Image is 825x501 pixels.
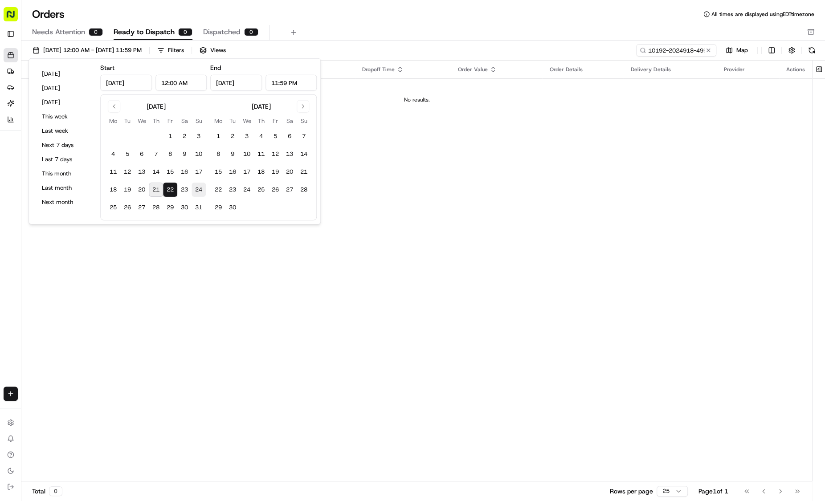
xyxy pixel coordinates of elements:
button: 29 [211,200,225,215]
input: Date [210,75,262,91]
div: 📗 [9,200,16,207]
p: Welcome 👋 [9,35,162,49]
button: 29 [163,200,177,215]
div: 0 [244,28,258,36]
button: 2 [177,129,192,143]
p: Rows per page [610,487,653,496]
button: This month [38,167,91,180]
img: Nash [9,8,27,26]
span: Ready to Dispatch [114,27,175,37]
button: 6 [135,147,149,161]
th: Friday [163,116,177,126]
button: This week [38,110,91,123]
span: Map [736,46,748,54]
span: Pylon [89,220,108,227]
button: 30 [225,200,240,215]
button: 22 [211,183,225,197]
button: 27 [135,200,149,215]
button: 12 [120,165,135,179]
div: Actions [786,66,805,73]
button: [DATE] [38,82,91,94]
button: 4 [106,147,120,161]
button: 26 [120,200,135,215]
div: We're available if you need us! [40,94,123,101]
button: 22 [163,183,177,197]
button: 21 [297,165,311,179]
button: 21 [149,183,163,197]
button: 23 [177,183,192,197]
div: Total [32,486,62,496]
h1: Orders [32,7,65,21]
button: [DATE] 12:00 AM - [DATE] 11:59 PM [29,44,146,57]
button: 27 [282,183,297,197]
input: Date [100,75,151,91]
div: No results. [25,96,809,103]
div: [DATE] [147,102,166,111]
button: 25 [254,183,268,197]
button: 5 [120,147,135,161]
span: Dispatched [203,27,241,37]
span: Needs Attention [32,27,85,37]
a: 📗Knowledge Base [5,195,72,211]
span: All times are displayed using EDT timezone [711,11,814,18]
a: 💻API Documentation [72,195,147,211]
button: Go to next month [297,100,309,113]
div: Order Value [458,66,535,73]
div: 0 [89,28,103,36]
button: Filters [153,44,188,57]
button: 31 [192,200,206,215]
button: 14 [297,147,311,161]
input: Type to search [636,44,716,57]
a: Powered byPylon [63,220,108,227]
div: Past conversations [9,115,60,122]
button: 5 [268,129,282,143]
span: • [97,138,100,145]
button: Map [720,45,754,56]
button: 9 [225,147,240,161]
button: See all [138,114,162,124]
span: [DATE] [125,162,143,169]
button: [DATE] [38,96,91,109]
button: 18 [106,183,120,197]
button: 28 [297,183,311,197]
div: 0 [178,28,192,36]
button: 1 [211,129,225,143]
button: 9 [177,147,192,161]
span: 12:15 PM [102,138,127,145]
th: Saturday [282,116,297,126]
button: 3 [240,129,254,143]
div: Start new chat [40,85,146,94]
button: Go to previous month [108,100,120,113]
img: 1736555255976-a54dd68f-1ca7-489b-9aae-adbdc363a1c4 [18,138,25,145]
button: Next 7 days [38,139,91,151]
th: Thursday [149,116,163,126]
div: 💻 [75,200,82,207]
button: 28 [149,200,163,215]
button: 14 [149,165,163,179]
button: 7 [297,129,311,143]
span: [DATE] 12:00 AM - [DATE] 11:59 PM [43,46,142,54]
button: 17 [192,165,206,179]
button: 26 [268,183,282,197]
div: 0 [49,486,62,496]
button: 13 [135,165,149,179]
button: 7 [149,147,163,161]
button: 25 [106,200,120,215]
button: 15 [211,165,225,179]
th: Tuesday [225,116,240,126]
div: Order Details [549,66,617,73]
button: Last 7 days [38,153,91,166]
button: 13 [282,147,297,161]
button: 19 [120,183,135,197]
button: 2 [225,129,240,143]
button: Views [196,44,230,57]
th: Wednesday [240,116,254,126]
img: 1736555255976-a54dd68f-1ca7-489b-9aae-adbdc363a1c4 [18,162,25,169]
input: Time [265,75,317,91]
button: [DATE] [38,68,91,80]
button: 3 [192,129,206,143]
img: 8571987876998_91fb9ceb93ad5c398215_72.jpg [19,85,35,101]
label: End [210,64,221,72]
th: Monday [211,116,225,126]
input: Time [155,75,207,91]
